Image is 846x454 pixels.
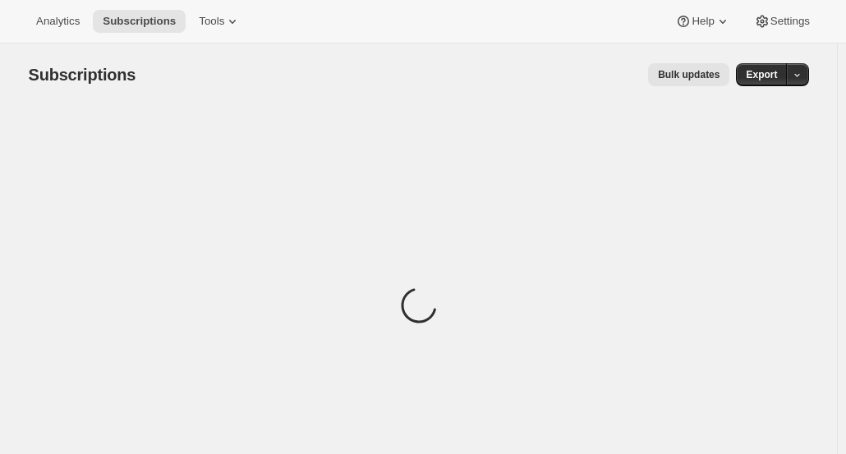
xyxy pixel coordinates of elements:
[199,15,224,28] span: Tools
[103,15,176,28] span: Subscriptions
[36,15,80,28] span: Analytics
[746,68,777,81] span: Export
[189,10,251,33] button: Tools
[29,66,136,84] span: Subscriptions
[665,10,740,33] button: Help
[736,63,787,86] button: Export
[26,10,90,33] button: Analytics
[770,15,810,28] span: Settings
[93,10,186,33] button: Subscriptions
[744,10,820,33] button: Settings
[658,68,720,81] span: Bulk updates
[692,15,714,28] span: Help
[648,63,729,86] button: Bulk updates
